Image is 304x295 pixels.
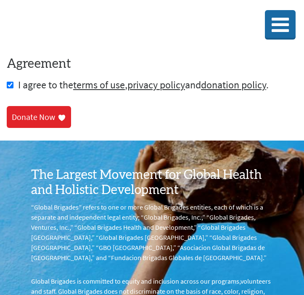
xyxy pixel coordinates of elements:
a: Donate Now [7,106,71,128]
iframe: To enrich screen reader interactions, please activate Accessibility in Grammarly extension settings [7,7,135,40]
a: privacy policy [127,78,185,91]
h4: Agreement [7,56,297,72]
p: “Global Brigades” refers to one or more Global Brigades entities, each of which is a separate and... [31,202,273,263]
span: I agree to the , and . [18,78,269,91]
a: terms of use [73,78,125,91]
h3: The Largest Movement for Global Health and Holistic Development [31,167,273,198]
div: Donate Now [12,111,55,123]
a: donation policy [201,78,266,91]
